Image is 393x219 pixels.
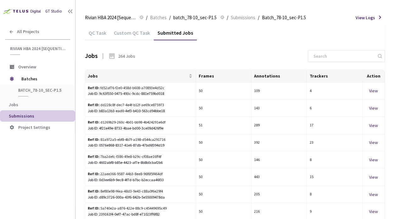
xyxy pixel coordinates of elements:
span: Batches [21,72,64,85]
a: Submissions [230,14,257,21]
div: d1269b29-260c-4b01-bb98-4b424291e6df [88,119,192,125]
div: dd228c8f-dec7-4e4f-b12f-ae69ce875973 [88,102,192,108]
span: Submissions [231,14,255,21]
div: 81a972a5-ebf8-4b7f-a198-d544ca291716 [88,137,192,143]
div: Job ID: 0576e868-8317-41e6-87db-47bd6f394d19 [88,142,193,148]
div: 7ba2defc-f386-49e8-b29c-cf08ae16ff4f [88,154,192,160]
li: / [169,14,171,21]
td: 15 [307,169,362,186]
td: 392 [252,134,307,152]
td: 23 [307,134,362,152]
th: Annotations [252,70,307,83]
td: 50 [196,169,252,186]
td: 50 [196,83,252,100]
div: Job ID: 0d3ee6b9-9ec8-4f7d-b7bc-b2eccaa46f33 [88,177,193,183]
b: Ref ID: [88,102,100,107]
div: Job ID: 4602abf8-b85e-4423-af7e-8b8b0cbaf2b6 [88,160,193,166]
div: Job ID: 239161f4-0ef7-47ac-bd8f-e71023ff6f82 [88,211,193,217]
td: 4 [307,83,362,100]
span: Jobs [9,102,18,107]
th: Jobs [85,70,196,83]
li: / [227,14,228,21]
td: 51 [196,117,252,134]
div: View [365,105,382,112]
b: Ref ID: [88,120,100,124]
b: Ref ID: [88,189,100,193]
div: View [365,174,382,181]
b: Ref ID: [88,85,100,90]
div: View [365,156,382,163]
td: 50 [196,151,252,169]
span: Submissions [9,113,34,119]
div: View [365,87,382,94]
span: Rivian HBA 2024 [Sequential] [10,46,66,51]
span: Jobs [88,73,187,78]
span: batch_78-10_sec-P1.5 [173,14,217,21]
td: 146 [252,151,307,169]
span: batch_78-10_sec-P1.5 [18,88,65,93]
b: Ref ID: [88,206,100,210]
div: Jobs [85,51,98,61]
td: 443 [252,169,307,186]
div: Custom QC Task [110,30,154,40]
span: Batch_78-10_sec-P1.5 [262,14,306,21]
span: Rivian HBA 2024 [Sequential] [85,14,136,21]
th: Action [363,70,385,83]
b: Ref ID: [88,137,100,142]
td: 143 [252,100,307,117]
li: / [146,14,147,21]
input: Search [310,50,377,62]
td: 8 [307,186,362,203]
span: All Projects [17,29,39,34]
b: Ref ID: [88,154,100,159]
li: / [258,14,259,21]
span: Project Settings [18,124,50,130]
div: Job ID: b83a13b3-ead0-4ef3-b410-563cd94bbe18 [88,108,193,114]
td: 205 [252,186,307,203]
div: View [365,191,382,198]
span: View Logs [356,14,375,21]
th: Frames [196,70,252,83]
div: QC Task [85,30,110,40]
div: 8ef80e98-f4ea-48d3-9e43-c88a0f6e29f4 [88,188,192,194]
div: 5a740e2a-a876-422e-88c9-c45449695c49 [88,205,192,211]
div: Submitted Jobs [154,30,197,40]
div: View [365,122,382,129]
td: 289 [252,117,307,134]
a: Batches [149,14,168,21]
div: Job ID: d89c3726-000a-43f6-842b-5e55009478da [88,194,193,200]
td: 50 [196,186,252,203]
div: GT Studio [45,9,62,14]
div: 22aee366-9587-44b3-8ee8-96f6f5f464df [88,171,192,177]
div: Job ID: 9c63f550-0475-493c-9cdc-881e759bd018 [88,91,193,97]
div: Job ID: 4f21e49e-8733-4bae-bd00-3ce09d426f9e [88,125,193,131]
div: View [365,208,382,215]
td: 6 [307,100,362,117]
span: Overview [18,64,36,70]
div: View [365,139,382,146]
td: 109 [252,83,307,100]
td: 17 [307,117,362,134]
th: Trackers [307,70,362,83]
td: 50 [196,100,252,117]
span: Batches [150,14,167,21]
div: 264 Jobs [118,53,135,59]
b: Ref ID: [88,171,100,176]
td: 8 [307,151,362,169]
div: fd52af76-f2e0-458d-b608-a70893e4d52c [88,85,192,91]
td: 50 [196,134,252,152]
